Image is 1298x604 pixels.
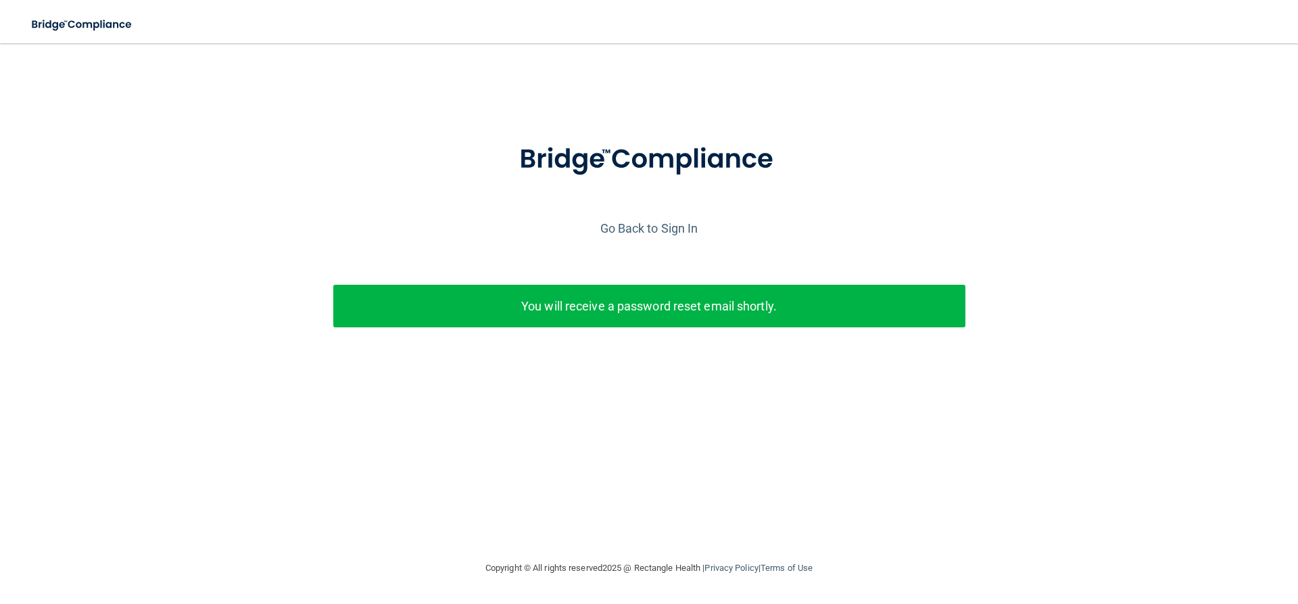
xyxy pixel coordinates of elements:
p: You will receive a password reset email shortly. [343,295,955,317]
a: Privacy Policy [704,563,758,573]
div: Copyright © All rights reserved 2025 @ Rectangle Health | | [402,547,896,590]
a: Terms of Use [761,563,813,573]
img: bridge_compliance_login_screen.278c3ca4.svg [20,11,145,39]
img: bridge_compliance_login_screen.278c3ca4.svg [491,124,807,195]
a: Go Back to Sign In [600,221,698,235]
